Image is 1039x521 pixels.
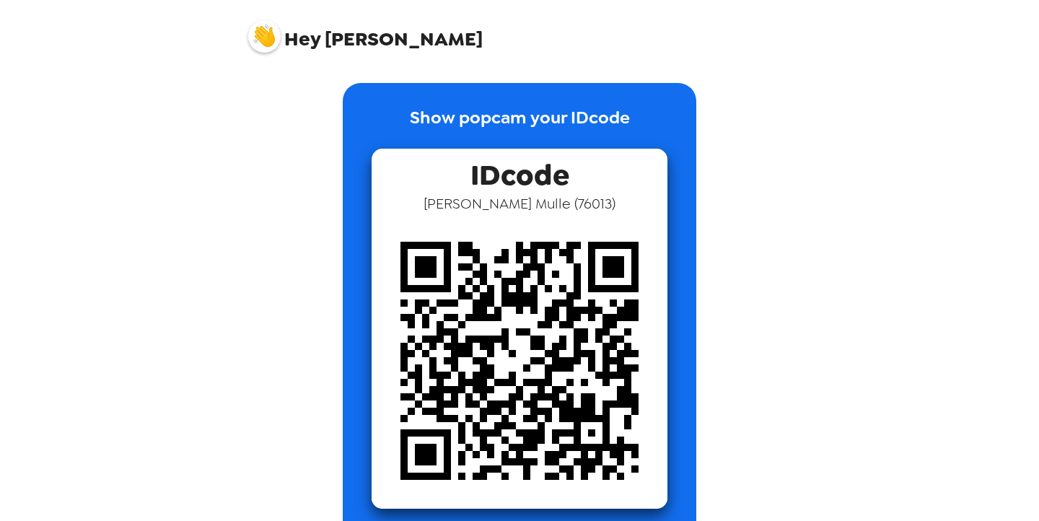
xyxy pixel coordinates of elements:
[470,149,569,194] span: IDcode
[424,194,615,213] span: [PERSON_NAME] Mulle ( 76013 )
[284,26,320,52] span: Hey
[410,105,630,149] p: Show popcam your IDcode
[248,13,483,49] span: [PERSON_NAME]
[372,213,667,509] img: qr code
[248,20,281,53] img: profile pic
